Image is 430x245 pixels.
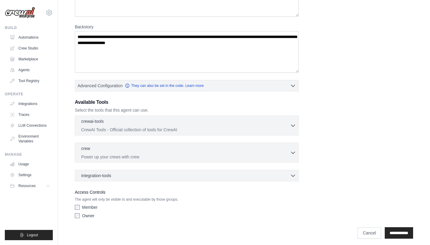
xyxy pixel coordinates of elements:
[75,80,298,91] button: Advanced Configuration They can also be set in the code. Learn more
[81,127,290,133] p: CrewAI Tools - Official collection of tools for CrewAI
[7,33,53,42] a: Automations
[7,170,53,180] a: Settings
[75,197,299,202] p: The agent will only be visible to and executable by those groups.
[5,7,35,18] img: Logo
[7,181,53,191] button: Resources
[78,118,296,133] button: crewai-tools CrewAI Tools - Official collection of tools for CrewAI
[78,83,123,89] span: Advanced Configuration
[75,99,299,106] h3: Available Tools
[81,118,104,124] p: crewai-tools
[82,213,94,219] label: Owner
[5,152,53,157] div: Manage
[5,230,53,240] button: Logout
[81,145,90,151] p: crew
[27,233,38,237] span: Logout
[7,110,53,119] a: Traces
[75,24,299,30] label: Backstory
[7,159,53,169] a: Usage
[78,145,296,160] button: crew Power up your crews with crew
[5,92,53,97] div: Operate
[7,99,53,109] a: Integrations
[7,54,53,64] a: Marketplace
[7,65,53,75] a: Agents
[7,76,53,86] a: Tool Registry
[81,154,290,160] p: Power up your crews with crew
[81,173,111,179] span: integration-tools
[75,107,299,113] p: Select the tools that this agent can use.
[358,227,381,239] a: Cancel
[125,83,204,88] a: They can also be set in the code. Learn more
[78,173,296,179] button: integration-tools
[75,189,299,196] label: Access Controls
[5,25,53,30] div: Build
[82,204,97,210] label: Member
[7,132,53,146] a: Environment Variables
[18,183,36,188] span: Resources
[7,43,53,53] a: Crew Studio
[7,121,53,130] a: LLM Connections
